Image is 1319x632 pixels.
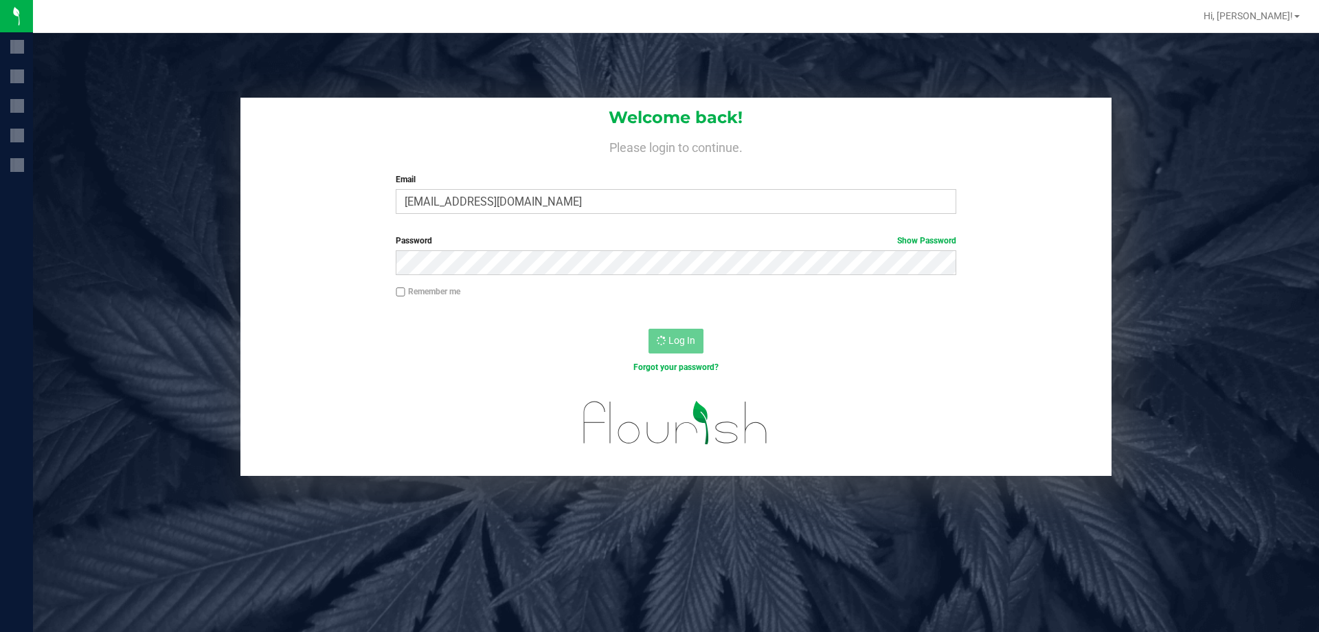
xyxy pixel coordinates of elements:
[396,285,460,298] label: Remember me
[1204,10,1293,21] span: Hi, [PERSON_NAME]!
[633,362,719,372] a: Forgot your password?
[396,236,432,246] span: Password
[396,287,405,297] input: Remember me
[240,109,1112,127] h1: Welcome back!
[396,173,956,186] label: Email
[567,388,785,458] img: flourish_logo.svg
[240,138,1112,154] h4: Please login to continue.
[668,335,695,346] span: Log In
[897,236,956,246] a: Show Password
[649,329,703,353] button: Log In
